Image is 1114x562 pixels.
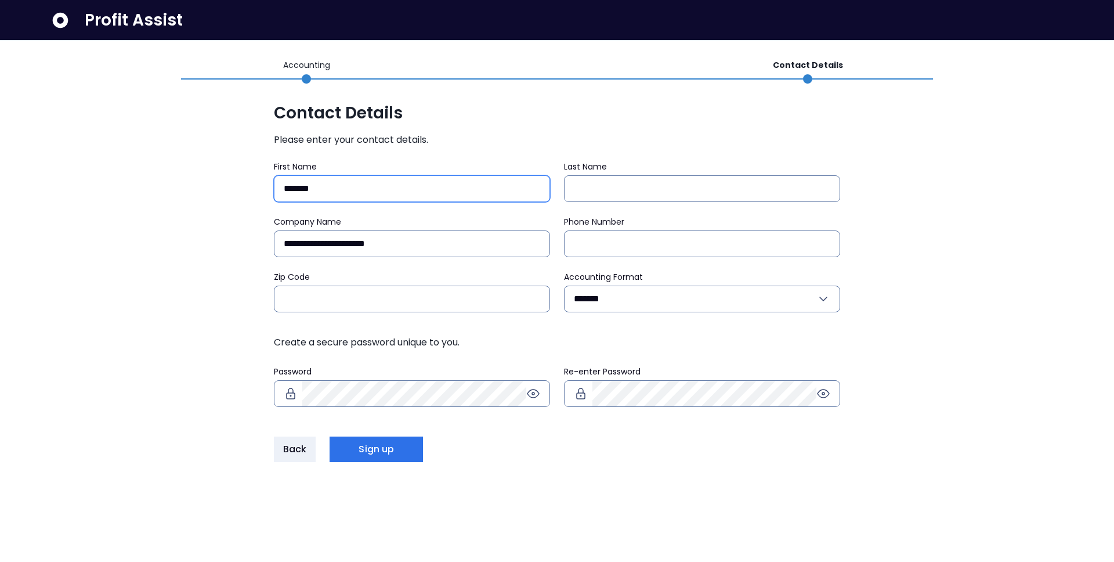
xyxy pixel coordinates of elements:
[564,216,624,228] span: Phone Number
[359,442,394,456] span: Sign up
[564,271,643,283] span: Accounting Format
[564,161,607,172] span: Last Name
[274,216,341,228] span: Company Name
[274,271,310,283] span: Zip Code
[283,442,306,456] span: Back
[85,10,183,31] span: Profit Assist
[564,366,641,377] span: Re-enter Password
[274,103,840,124] span: Contact Details
[274,366,312,377] span: Password
[274,133,840,147] span: Please enter your contact details.
[274,161,317,172] span: First Name
[274,437,316,462] button: Back
[283,59,330,71] p: Accounting
[773,59,843,71] p: Contact Details
[330,437,423,462] button: Sign up
[274,336,840,350] span: Create a secure password unique to you.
